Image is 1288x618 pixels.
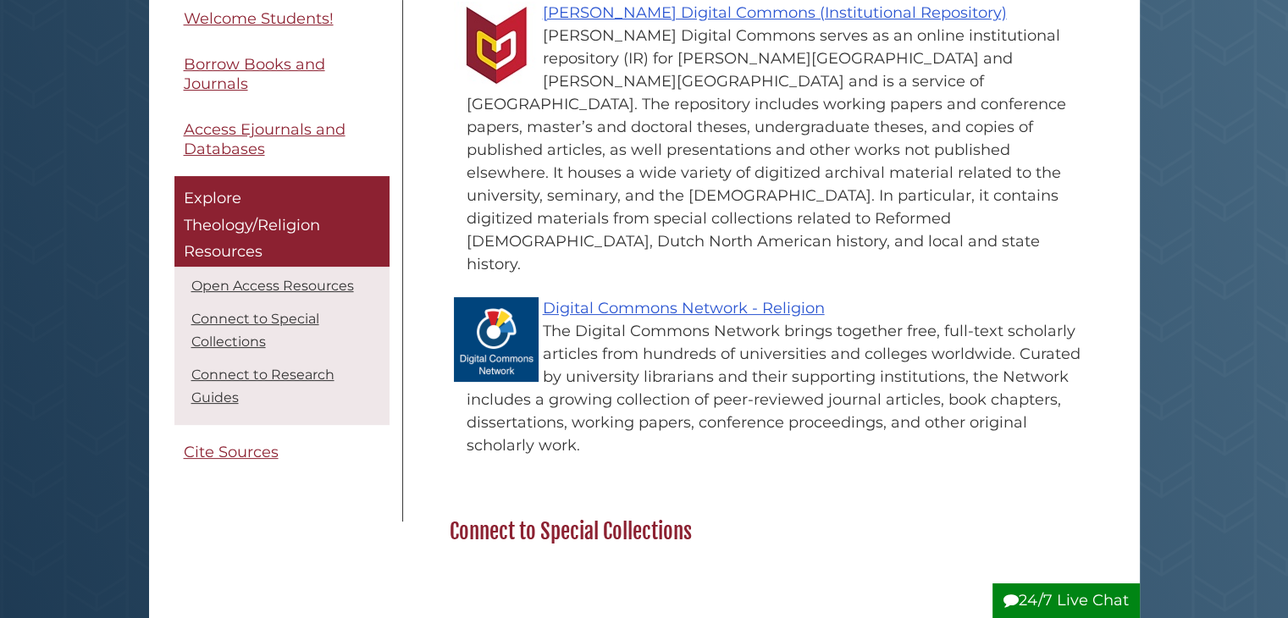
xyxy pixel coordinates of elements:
[191,311,319,350] a: Connect to Special Collections
[174,433,390,472] a: Cite Sources
[184,121,345,159] span: Access Ejournals and Databases
[441,518,1089,545] h2: Connect to Special Collections
[191,367,334,406] a: Connect to Research Guides
[184,9,334,28] span: Welcome Students!
[467,320,1081,457] div: The Digital Commons Network brings together free, full-text scholarly articles from hundreds of u...
[174,177,390,268] a: Explore Theology/Religion Resources
[191,278,354,294] a: Open Access Resources
[184,443,279,461] span: Cite Sources
[543,3,1007,22] a: [PERSON_NAME] Digital Commons (Institutional Repository)
[992,583,1140,618] button: 24/7 Live Chat
[543,299,825,317] a: Digital Commons Network - Religion
[174,112,390,168] a: Access Ejournals and Databases
[467,25,1081,276] p: [PERSON_NAME] Digital Commons serves as an online institutional repository (IR) for [PERSON_NAME]...
[174,47,390,103] a: Borrow Books and Journals
[184,190,320,262] span: Explore Theology/Religion Resources
[184,56,325,94] span: Borrow Books and Journals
